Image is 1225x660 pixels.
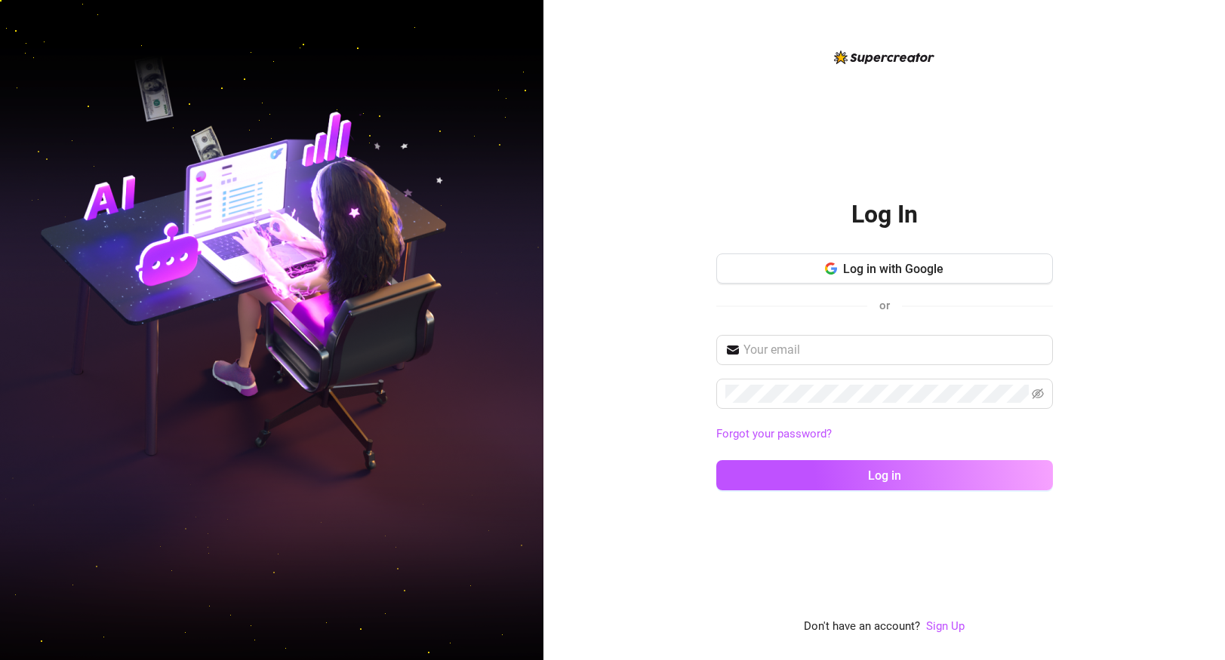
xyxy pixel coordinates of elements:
input: Your email [743,341,1044,359]
a: Sign Up [926,619,965,633]
h2: Log In [851,199,918,230]
span: or [879,299,890,312]
span: Log in [868,468,901,483]
a: Forgot your password? [716,427,832,441]
button: Log in with Google [716,253,1053,284]
a: Sign Up [926,618,965,636]
span: eye-invisible [1032,388,1044,400]
img: logo-BBDzfeDw.svg [834,51,934,64]
span: Log in with Google [843,262,943,276]
span: Don't have an account? [804,618,920,636]
button: Log in [716,460,1053,490]
a: Forgot your password? [716,425,1053,444]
